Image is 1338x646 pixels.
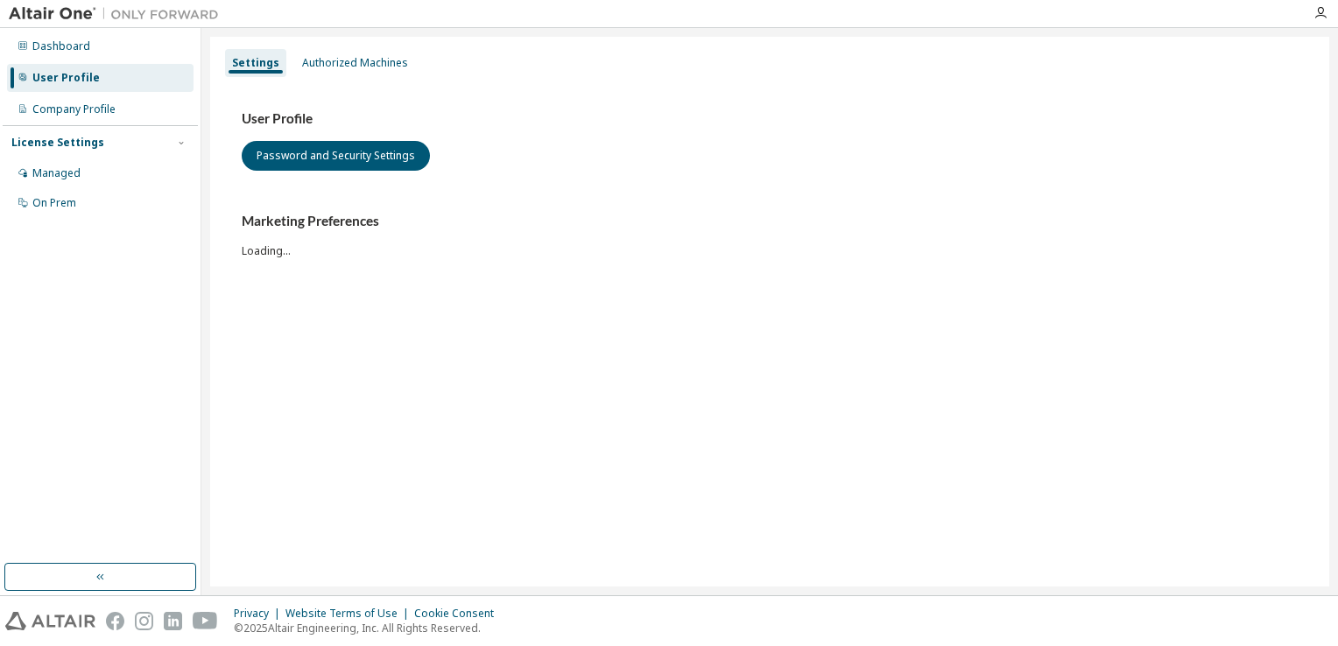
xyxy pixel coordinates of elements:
[135,612,153,630] img: instagram.svg
[32,102,116,116] div: Company Profile
[32,196,76,210] div: On Prem
[11,136,104,150] div: License Settings
[242,213,1298,257] div: Loading...
[285,607,414,621] div: Website Terms of Use
[106,612,124,630] img: facebook.svg
[234,607,285,621] div: Privacy
[232,56,279,70] div: Settings
[32,166,81,180] div: Managed
[32,71,100,85] div: User Profile
[414,607,504,621] div: Cookie Consent
[234,621,504,635] p: © 2025 Altair Engineering, Inc. All Rights Reserved.
[9,5,228,23] img: Altair One
[32,39,90,53] div: Dashboard
[193,612,218,630] img: youtube.svg
[164,612,182,630] img: linkedin.svg
[242,110,1298,128] h3: User Profile
[302,56,408,70] div: Authorized Machines
[242,213,1298,230] h3: Marketing Preferences
[5,612,95,630] img: altair_logo.svg
[242,141,430,171] button: Password and Security Settings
